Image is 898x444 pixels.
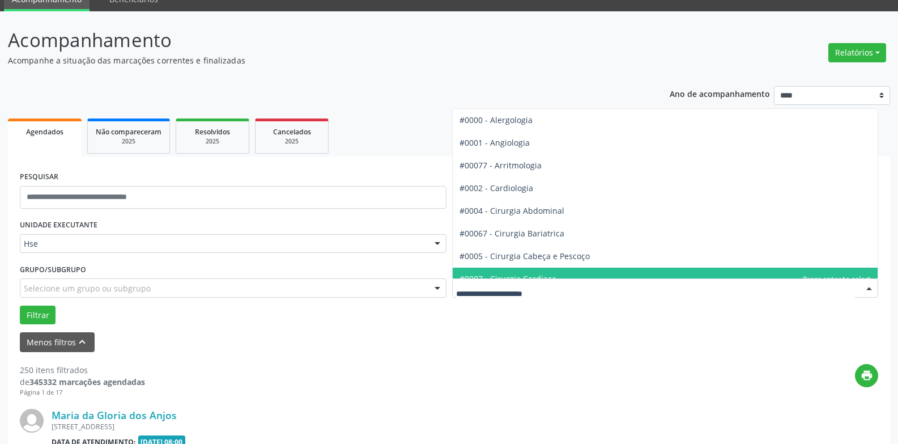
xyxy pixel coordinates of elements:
[20,168,58,186] label: PESQUISAR
[459,183,533,193] span: #0002 - Cardiologia
[459,205,564,216] span: #0004 - Cirurgia Abdominal
[263,137,320,146] div: 2025
[459,273,556,284] span: #0007 - Cirurgia Cardiaca
[20,409,44,433] img: img
[8,54,625,66] p: Acompanhe a situação das marcações correntes e finalizadas
[24,282,151,294] span: Selecione um grupo ou subgrupo
[861,369,873,382] i: print
[96,127,161,137] span: Não compareceram
[20,376,145,388] div: de
[670,86,770,100] p: Ano de acompanhamento
[184,137,241,146] div: 2025
[20,364,145,376] div: 250 itens filtrados
[20,306,56,325] button: Filtrar
[96,137,161,146] div: 2025
[20,217,97,234] label: UNIDADE EXECUTANTE
[459,137,530,148] span: #0001 - Angiologia
[273,127,311,137] span: Cancelados
[855,364,878,387] button: print
[29,377,145,387] strong: 345332 marcações agendadas
[20,388,145,398] div: Página 1 de 17
[76,336,88,348] i: keyboard_arrow_up
[459,251,590,261] span: #0005 - Cirurgia Cabeça e Pescoço
[24,238,423,250] span: Hse
[52,422,708,432] div: [STREET_ADDRESS]
[459,115,533,125] span: #0000 - Alergologia
[26,127,63,137] span: Agendados
[20,332,95,352] button: Menos filtroskeyboard_arrow_up
[459,160,542,171] span: #00077 - Arritmologia
[195,127,230,137] span: Resolvidos
[8,26,625,54] p: Acompanhamento
[828,43,886,62] button: Relatórios
[52,409,177,421] a: Maria da Gloria dos Anjos
[20,261,86,278] label: Grupo/Subgrupo
[459,228,564,239] span: #00067 - Cirurgia Bariatrica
